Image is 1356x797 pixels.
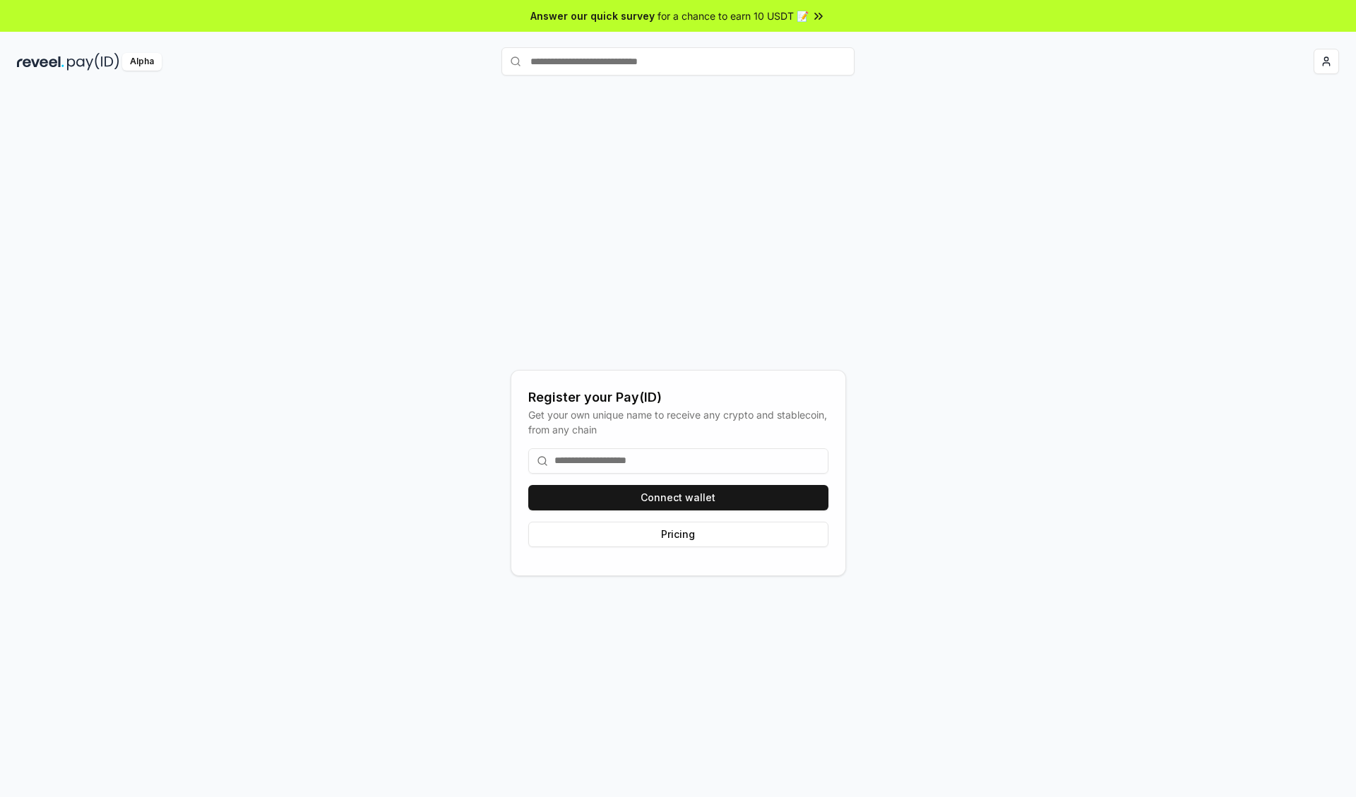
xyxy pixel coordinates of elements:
button: Connect wallet [528,485,828,510]
span: for a chance to earn 10 USDT 📝 [658,8,809,23]
div: Register your Pay(ID) [528,388,828,407]
button: Pricing [528,522,828,547]
img: reveel_dark [17,53,64,71]
div: Alpha [122,53,162,71]
img: pay_id [67,53,119,71]
div: Get your own unique name to receive any crypto and stablecoin, from any chain [528,407,828,437]
span: Answer our quick survey [530,8,655,23]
